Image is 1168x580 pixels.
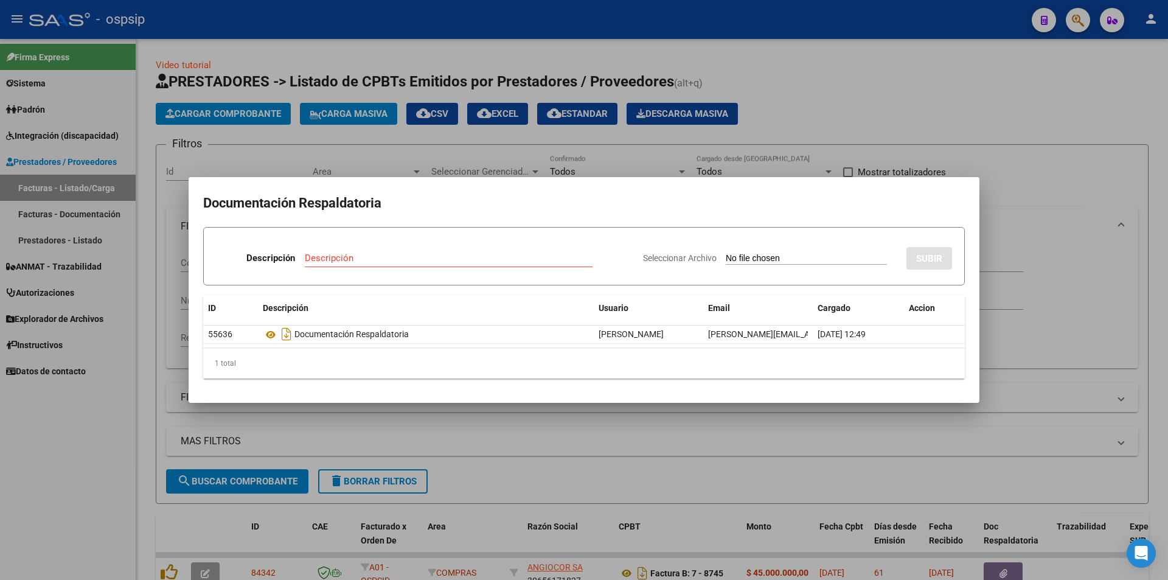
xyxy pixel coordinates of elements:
[818,329,866,339] span: [DATE] 12:49
[916,253,942,264] span: SUBIR
[263,303,308,313] span: Descripción
[904,295,965,321] datatable-header-cell: Accion
[594,295,703,321] datatable-header-cell: Usuario
[263,324,589,344] div: Documentación Respaldatoria
[643,253,717,263] span: Seleccionar Archivo
[1127,539,1156,568] div: Open Intercom Messenger
[258,295,594,321] datatable-header-cell: Descripción
[246,251,295,265] p: Descripción
[203,192,965,215] h2: Documentación Respaldatoria
[909,303,935,313] span: Accion
[703,295,813,321] datatable-header-cell: Email
[208,303,216,313] span: ID
[599,303,628,313] span: Usuario
[208,329,232,339] span: 55636
[599,329,664,339] span: [PERSON_NAME]
[708,329,908,339] span: [PERSON_NAME][EMAIL_ADDRESS][DOMAIN_NAME]
[708,303,730,313] span: Email
[279,324,294,344] i: Descargar documento
[203,348,965,379] div: 1 total
[906,247,952,270] button: SUBIR
[813,295,904,321] datatable-header-cell: Cargado
[203,295,258,321] datatable-header-cell: ID
[818,303,850,313] span: Cargado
